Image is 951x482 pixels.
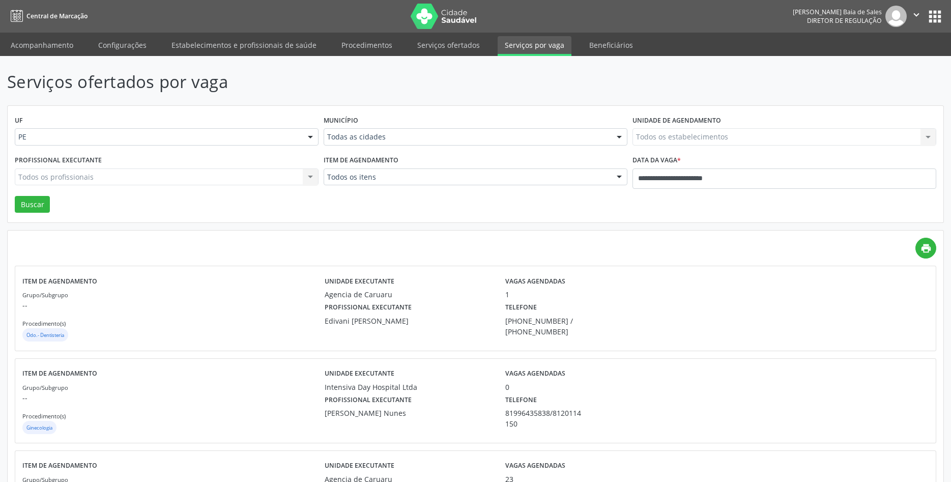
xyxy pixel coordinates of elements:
[926,8,944,25] button: apps
[325,408,492,418] div: [PERSON_NAME] Nunes
[505,273,565,289] label: Vagas agendadas
[907,6,926,27] button: 
[505,316,582,337] div: [PHONE_NUMBER] / [PHONE_NUMBER]
[498,36,571,56] a: Serviços por vaga
[22,384,68,391] small: Grupo/Subgrupo
[505,289,627,300] div: 1
[15,196,50,213] button: Buscar
[327,172,607,182] span: Todos os itens
[505,458,565,474] label: Vagas agendadas
[885,6,907,27] img: img
[505,408,582,429] div: 81996435838/8120114150
[582,36,640,54] a: Beneficiários
[505,382,627,392] div: 0
[911,9,922,20] i: 
[26,424,52,431] small: Ginecologia
[18,132,298,142] span: PE
[920,243,932,254] i: print
[22,412,66,420] small: Procedimento(s)
[4,36,80,54] a: Acompanhamento
[325,458,394,474] label: Unidade executante
[505,366,565,382] label: Vagas agendadas
[505,392,537,408] label: Telefone
[807,16,882,25] span: Diretor de regulação
[325,300,412,316] label: Profissional executante
[327,132,607,142] span: Todas as cidades
[91,36,154,54] a: Configurações
[410,36,487,54] a: Serviços ofertados
[325,273,394,289] label: Unidade executante
[334,36,399,54] a: Procedimentos
[632,113,721,129] label: Unidade de agendamento
[325,289,492,300] div: Agencia de Caruaru
[505,300,537,316] label: Telefone
[325,316,492,326] div: Edivani [PERSON_NAME]
[325,382,492,392] div: Intensiva Day Hospital Ltda
[793,8,882,16] div: [PERSON_NAME] Baia de Sales
[22,273,97,289] label: Item de agendamento
[7,69,663,95] p: Serviços ofertados por vaga
[915,238,936,259] a: print
[324,113,358,129] label: Município
[22,392,325,403] p: --
[26,12,88,20] span: Central de Marcação
[22,366,97,382] label: Item de agendamento
[22,320,66,327] small: Procedimento(s)
[7,8,88,24] a: Central de Marcação
[632,153,681,168] label: Data da vaga
[325,366,394,382] label: Unidade executante
[15,113,23,129] label: UF
[15,153,102,168] label: Profissional executante
[22,458,97,474] label: Item de agendamento
[22,300,325,310] p: --
[325,392,412,408] label: Profissional executante
[26,332,64,338] small: Odo.- Dentisteria
[324,153,398,168] label: Item de agendamento
[164,36,324,54] a: Estabelecimentos e profissionais de saúde
[22,291,68,299] small: Grupo/Subgrupo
